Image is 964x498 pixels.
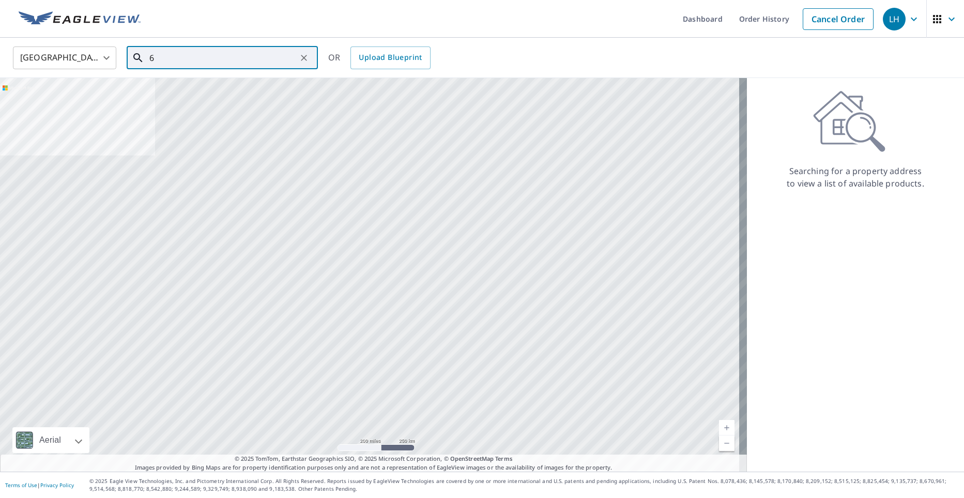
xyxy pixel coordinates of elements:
div: Aerial [12,427,89,453]
input: Search by address or latitude-longitude [149,43,297,72]
a: Cancel Order [803,8,874,30]
div: Aerial [36,427,64,453]
a: Upload Blueprint [350,46,430,69]
a: Terms of Use [5,481,37,489]
a: Privacy Policy [40,481,74,489]
div: [GEOGRAPHIC_DATA] [13,43,116,72]
button: Clear [297,51,311,65]
img: EV Logo [19,11,141,27]
a: OpenStreetMap [450,455,494,462]
div: OR [328,46,431,69]
p: © 2025 Eagle View Technologies, Inc. and Pictometry International Corp. All Rights Reserved. Repo... [89,477,959,493]
p: | [5,482,74,488]
span: Upload Blueprint [359,51,422,64]
span: © 2025 TomTom, Earthstar Geographics SIO, © 2025 Microsoft Corporation, © [235,455,512,463]
a: Current Level 5, Zoom In [719,420,735,435]
div: LH [883,8,906,30]
a: Current Level 5, Zoom Out [719,435,735,451]
p: Searching for a property address to view a list of available products. [786,165,925,190]
a: Terms [495,455,512,462]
